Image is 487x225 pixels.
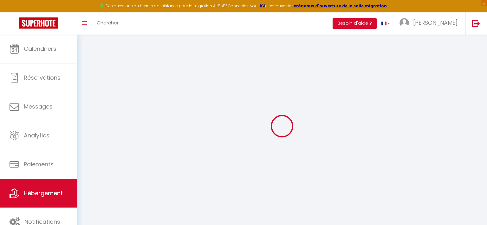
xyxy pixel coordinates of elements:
[5,3,24,22] button: Ouvrir le widget de chat LiveChat
[19,17,58,29] img: Super Booking
[260,3,265,9] a: ICI
[24,160,54,168] span: Paiements
[333,18,377,29] button: Besoin d'aide ?
[399,18,409,28] img: ...
[24,103,53,110] span: Messages
[97,19,119,26] span: Chercher
[24,45,56,53] span: Calendriers
[395,12,465,35] a: ... [PERSON_NAME]
[413,19,458,27] span: [PERSON_NAME]
[472,19,480,27] img: logout
[24,74,61,82] span: Réservations
[294,3,387,9] a: créneaux d'ouverture de la salle migration
[24,189,63,197] span: Hébergement
[24,131,49,139] span: Analytics
[92,12,123,35] a: Chercher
